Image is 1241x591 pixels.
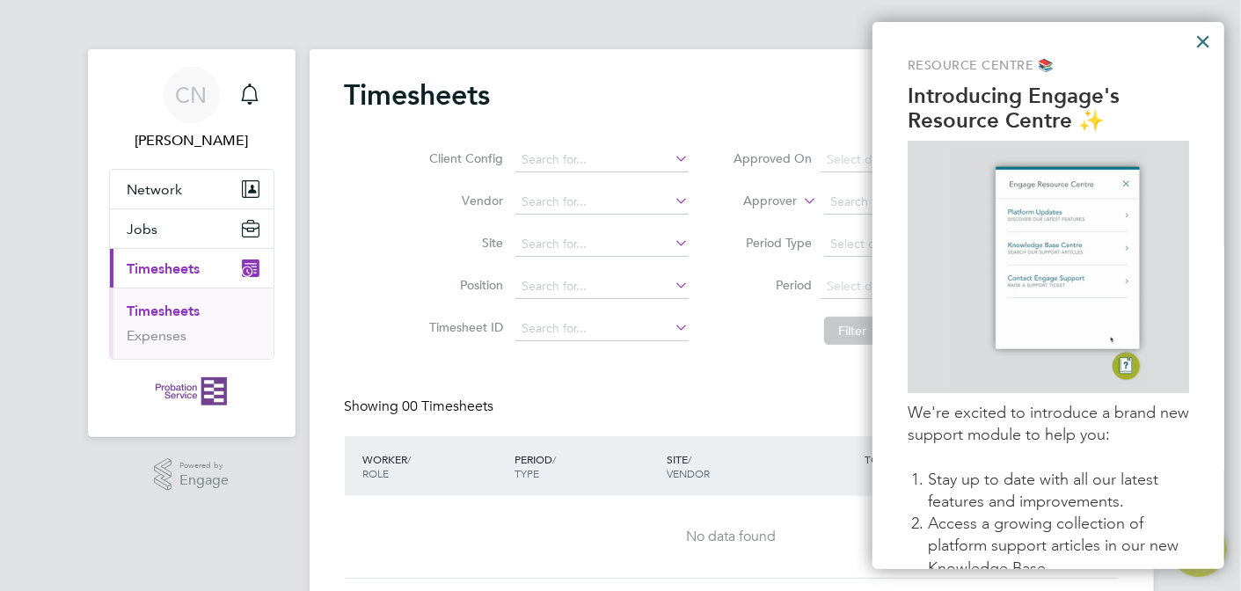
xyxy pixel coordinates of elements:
span: Select date [827,278,890,294]
span: Engage [179,473,229,488]
input: Select one [824,232,997,257]
span: Network [128,181,183,198]
p: Resource Centre 📚 [908,57,1189,75]
button: Filter [824,317,880,345]
input: Search for... [515,317,689,341]
h2: Timesheets [345,77,491,113]
p: Resource Centre ✨ [908,108,1189,134]
a: Go to home page [109,377,274,405]
input: Search for... [515,148,689,172]
label: Period Type [733,235,812,251]
label: Approver [718,193,797,210]
span: Powered by [179,458,229,473]
input: Search for... [515,190,689,215]
label: Vendor [424,193,503,208]
span: Jobs [128,221,158,237]
span: / [552,452,556,466]
label: Approved On [733,150,812,166]
input: Search for... [824,190,997,215]
span: TYPE [515,466,539,480]
img: GIF of Resource Centre being opened [950,148,1147,386]
span: VENDOR [667,466,710,480]
label: Client Config [424,150,503,166]
img: probationservice-logo-retina.png [156,377,227,405]
span: ROLE [363,466,390,480]
a: Go to account details [109,67,274,151]
button: Close [1194,27,1211,55]
div: SITE [662,443,814,489]
input: Search for... [515,274,689,299]
span: 00 Timesheets [403,398,494,415]
li: Access a growing collection of platform support articles in our new Knowledge Base. [928,513,1189,580]
span: Timesheets [128,260,201,277]
a: Expenses [128,327,187,344]
label: Timesheet ID [424,319,503,335]
div: WORKER [359,443,511,489]
div: PERIOD [510,443,662,489]
div: No data found [362,528,1101,546]
label: Site [424,235,503,251]
nav: Main navigation [88,49,296,437]
p: Introducing Engage's [908,84,1189,109]
p: We're excited to introduce a brand new support module to help you: [908,402,1189,446]
span: Chelsea Nolan [109,130,274,151]
span: / [688,452,691,466]
span: CN [176,84,208,106]
label: Position [424,277,503,293]
span: / [408,452,412,466]
li: Stay up to date with all our latest features and improvements. [928,469,1189,513]
label: Period [733,277,812,293]
div: Showing [345,398,498,416]
span: Select date [827,151,890,167]
a: Timesheets [128,303,201,319]
span: TOTAL [865,452,897,466]
input: Search for... [515,232,689,257]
